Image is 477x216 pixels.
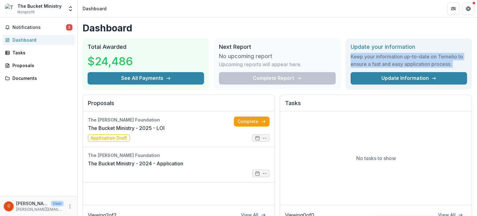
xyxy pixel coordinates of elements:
[17,9,35,15] span: Nonprofit
[2,60,75,71] a: Proposals
[356,154,396,162] p: No tasks to show
[66,203,74,210] button: More
[351,53,467,68] h3: Keep your information up-to-date on Temelio to ensure a fast and easy application process.
[80,4,109,13] nav: breadcrumb
[12,25,66,30] span: Notifications
[51,201,64,206] p: User
[2,22,75,32] button: Notifications2
[219,44,335,50] h2: Next Report
[12,37,70,43] div: Dashboard
[7,204,10,208] div: chris@thebucketministry.org
[5,4,15,14] img: The Bucket Ministry
[219,61,302,68] p: Upcoming reports will appear here.
[2,48,75,58] a: Tasks
[462,2,475,15] button: Get Help
[16,200,48,207] p: [PERSON_NAME][EMAIL_ADDRESS][DOMAIN_NAME]
[17,3,61,9] div: The Bucket Ministry
[351,44,467,50] h2: Update your information
[88,124,165,132] a: The Bucket Ministry - 2025 - LOI
[83,22,472,34] h1: Dashboard
[285,100,467,112] h2: Tasks
[219,53,272,60] h3: No upcoming report
[88,100,270,112] h2: Proposals
[88,160,183,167] a: The Bucket Ministry - 2024 - Application
[234,117,270,126] a: Complete
[2,73,75,83] a: Documents
[12,62,70,69] div: Proposals
[66,2,75,15] button: Open entity switcher
[66,24,72,30] span: 2
[2,35,75,45] a: Dashboard
[88,53,134,70] h3: $24,486
[12,49,70,56] div: Tasks
[88,44,204,50] h2: Total Awarded
[16,207,64,212] p: [PERSON_NAME][EMAIL_ADDRESS][DOMAIN_NAME]
[88,72,204,85] button: See All Payments
[351,72,467,85] a: Update Information
[83,5,107,12] div: Dashboard
[12,75,70,81] div: Documents
[447,2,460,15] button: Partners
